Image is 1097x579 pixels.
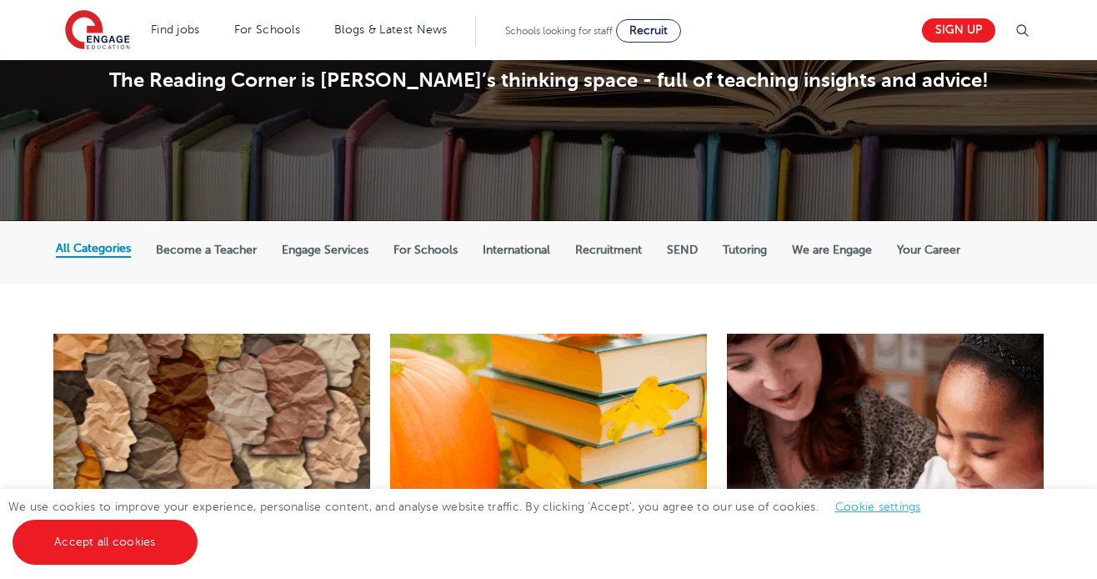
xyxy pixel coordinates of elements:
a: Accept all cookies [13,520,198,565]
a: Blogs & Latest News [334,23,448,36]
label: Tutoring [723,243,767,258]
a: Sign up [922,18,995,43]
label: SEND [667,243,698,258]
img: Engage Education [65,10,130,52]
a: For Schools [234,23,300,36]
label: International [483,243,550,258]
a: Cookie settings [835,501,921,513]
a: Find jobs [151,23,200,36]
a: Recruit [616,19,681,43]
label: We are Engage [792,243,872,258]
span: Schools looking for staff [505,25,613,37]
p: The Reading Corner is [PERSON_NAME]’s thinking space - full of teaching insights and advice! [56,68,1042,93]
label: Recruitment [575,243,642,258]
span: Recruit [629,24,668,37]
label: Engage Services [282,243,368,258]
label: Your Career [897,243,960,258]
span: We use cookies to improve your experience, personalise content, and analyse website traffic. By c... [8,501,938,548]
label: For Schools [393,243,458,258]
label: Become a Teacher [156,243,257,258]
label: All Categories [56,241,131,256]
